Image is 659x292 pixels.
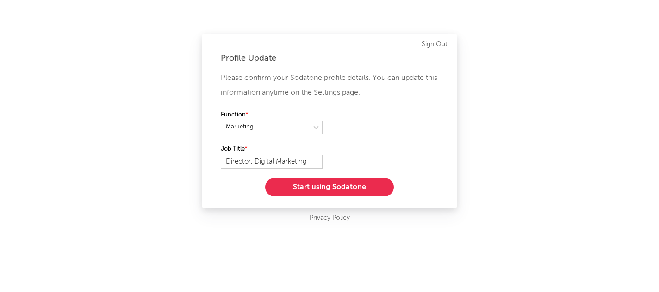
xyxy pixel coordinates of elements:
p: Please confirm your Sodatone profile details. You can update this information anytime on the Sett... [221,71,438,100]
label: Job Title [221,144,323,155]
a: Privacy Policy [310,213,350,224]
a: Sign Out [422,39,448,50]
button: Start using Sodatone [265,178,394,196]
div: Profile Update [221,53,438,64]
label: Function [221,109,323,121]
